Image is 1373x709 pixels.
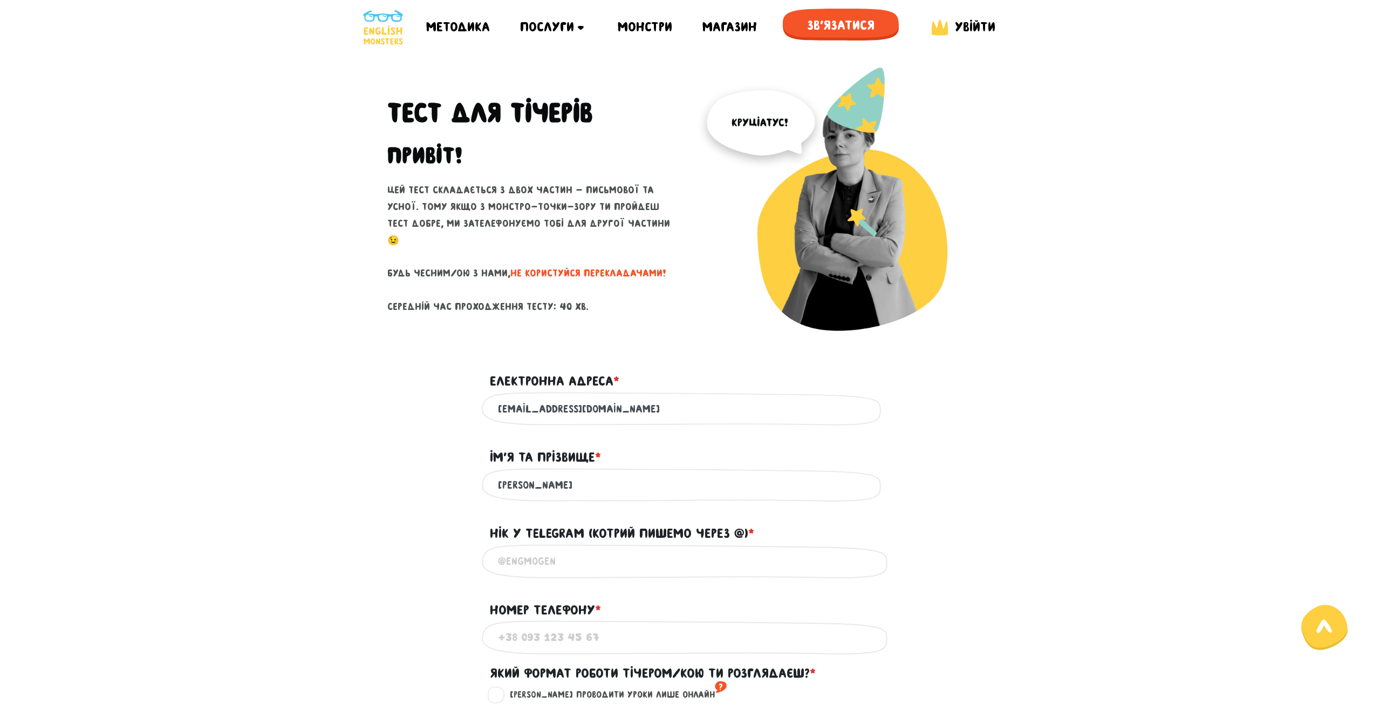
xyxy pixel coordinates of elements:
label: Електронна адреса [490,371,619,391]
label: Нік у Telegram (котрий пишемо через @) [490,523,754,544]
label: [PERSON_NAME] проводити уроки лише онлайн [501,688,727,702]
label: Який формат роботи тічером/кою ти розглядаєш? [490,663,816,684]
a: Зв'язатися [783,9,899,46]
span: не користуйся перекладачами! [510,268,666,279]
label: Номер телефону [490,600,601,620]
p: Цей тест складається з двох частин - письмової та усної. Тому якщо з монстро-точки-зору ти пройде... [387,182,679,315]
img: English Monsters test [695,67,986,358]
span: Увійти [955,19,995,34]
h1: Тест для тічерів [387,97,679,129]
h2: Привіт! [387,142,462,169]
input: +38 093 123 45 67 [498,625,876,650]
sup: ? [715,678,727,696]
img: English Monsters [363,10,403,45]
input: @engmogen [498,549,876,573]
input: englishmonsters@gmail.com [498,397,876,421]
label: Ім'я та прізвище [490,447,601,468]
input: Василь Герундієв [498,473,876,497]
span: Зв'язатися [783,9,899,42]
img: English Monsters login [929,17,951,38]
